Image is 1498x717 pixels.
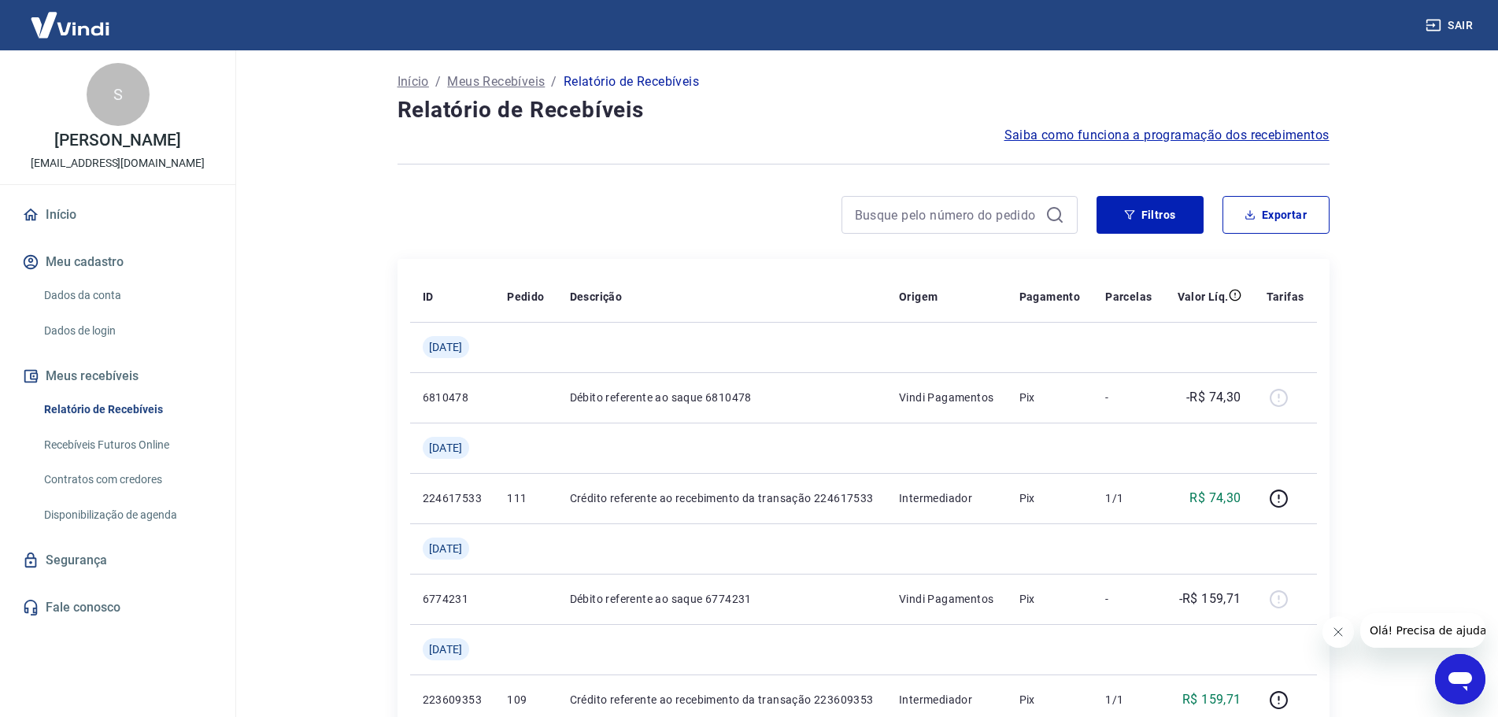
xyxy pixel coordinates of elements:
[1182,690,1241,709] p: R$ 159,71
[429,339,463,355] span: [DATE]
[1322,616,1354,648] iframe: Fechar mensagem
[1422,11,1479,40] button: Sair
[19,198,216,232] a: Início
[899,490,994,506] p: Intermediador
[423,490,483,506] p: 224617533
[19,590,216,625] a: Fale conosco
[423,390,483,405] p: 6810478
[1435,654,1485,704] iframe: Botão para abrir a janela de mensagens
[38,499,216,531] a: Disponibilização de agenda
[1097,196,1204,234] button: Filtros
[38,279,216,312] a: Dados da conta
[398,94,1330,126] h4: Relatório de Recebíveis
[1019,490,1081,506] p: Pix
[1178,289,1229,305] p: Valor Líq.
[1105,289,1152,305] p: Parcelas
[31,155,205,172] p: [EMAIL_ADDRESS][DOMAIN_NAME]
[899,390,994,405] p: Vindi Pagamentos
[9,11,132,24] span: Olá! Precisa de ajuda?
[570,490,874,506] p: Crédito referente ao recebimento da transação 224617533
[19,245,216,279] button: Meu cadastro
[423,289,434,305] p: ID
[564,72,699,91] p: Relatório de Recebíveis
[1105,692,1152,708] p: 1/1
[38,394,216,426] a: Relatório de Recebíveis
[19,1,121,49] img: Vindi
[551,72,557,91] p: /
[54,132,180,149] p: [PERSON_NAME]
[1105,390,1152,405] p: -
[855,203,1039,227] input: Busque pelo número do pedido
[570,390,874,405] p: Débito referente ao saque 6810478
[1019,289,1081,305] p: Pagamento
[166,91,179,104] img: tab_keywords_by_traffic_grey.svg
[83,93,120,103] div: Domínio
[38,315,216,347] a: Dados de login
[1222,196,1330,234] button: Exportar
[1105,490,1152,506] p: 1/1
[507,692,544,708] p: 109
[570,692,874,708] p: Crédito referente ao recebimento da transação 223609353
[447,72,545,91] a: Meus Recebíveis
[1360,613,1485,648] iframe: Mensagem da empresa
[507,289,544,305] p: Pedido
[1186,388,1241,407] p: -R$ 74,30
[570,289,623,305] p: Descrição
[899,692,994,708] p: Intermediador
[899,289,938,305] p: Origem
[38,429,216,461] a: Recebíveis Futuros Online
[19,543,216,578] a: Segurança
[25,41,38,54] img: website_grey.svg
[435,72,441,91] p: /
[423,591,483,607] p: 6774231
[570,591,874,607] p: Débito referente ao saque 6774231
[44,25,77,38] div: v 4.0.25
[429,541,463,556] span: [DATE]
[1019,591,1081,607] p: Pix
[1267,289,1304,305] p: Tarifas
[1179,589,1241,608] p: -R$ 159,71
[398,72,429,91] a: Início
[38,464,216,496] a: Contratos com credores
[899,591,994,607] p: Vindi Pagamentos
[429,440,463,456] span: [DATE]
[507,490,544,506] p: 111
[429,641,463,657] span: [DATE]
[87,63,150,126] div: S
[19,359,216,394] button: Meus recebíveis
[1189,489,1241,508] p: R$ 74,30
[183,93,253,103] div: Palavras-chave
[41,41,225,54] div: [PERSON_NAME]: [DOMAIN_NAME]
[423,692,483,708] p: 223609353
[65,91,78,104] img: tab_domain_overview_orange.svg
[1019,390,1081,405] p: Pix
[25,25,38,38] img: logo_orange.svg
[1105,591,1152,607] p: -
[1019,692,1081,708] p: Pix
[1004,126,1330,145] a: Saiba como funciona a programação dos recebimentos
